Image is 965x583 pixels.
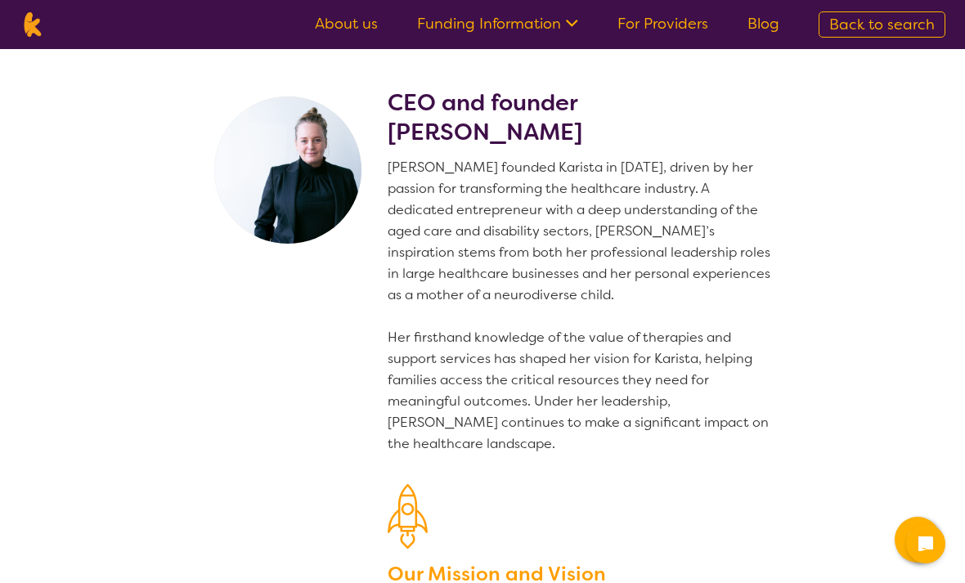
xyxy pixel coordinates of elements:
a: Back to search [819,11,945,38]
img: Karista logo [20,12,45,37]
h2: CEO and founder [PERSON_NAME] [388,88,777,147]
a: Funding Information [417,14,578,34]
p: [PERSON_NAME] founded Karista in [DATE], driven by her passion for transforming the healthcare in... [388,157,777,455]
a: For Providers [617,14,708,34]
a: About us [315,14,378,34]
a: Blog [747,14,779,34]
img: Our Mission [388,484,428,549]
button: Channel Menu [895,517,940,563]
span: Back to search [829,15,935,34]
